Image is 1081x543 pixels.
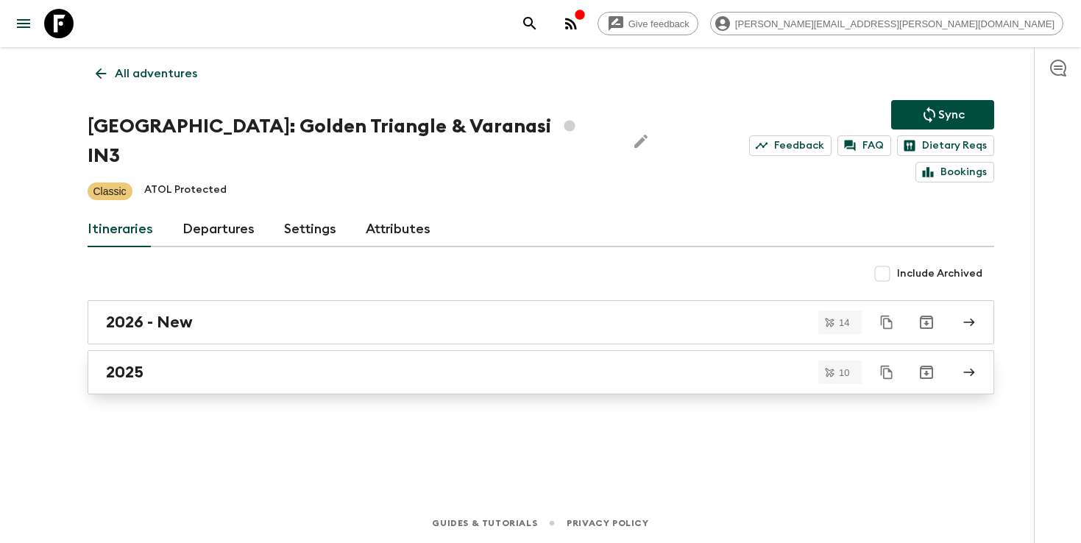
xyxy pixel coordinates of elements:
[837,135,891,156] a: FAQ
[891,100,994,129] button: Sync adventure departures to the booking engine
[938,106,965,124] p: Sync
[284,212,336,247] a: Settings
[88,350,994,394] a: 2025
[830,368,858,377] span: 10
[88,300,994,344] a: 2026 - New
[710,12,1063,35] div: [PERSON_NAME][EMAIL_ADDRESS][PERSON_NAME][DOMAIN_NAME]
[9,9,38,38] button: menu
[749,135,832,156] a: Feedback
[515,9,545,38] button: search adventures
[897,135,994,156] a: Dietary Reqs
[88,59,205,88] a: All adventures
[620,18,698,29] span: Give feedback
[912,308,941,337] button: Archive
[115,65,197,82] p: All adventures
[830,318,858,327] span: 14
[432,515,537,531] a: Guides & Tutorials
[567,515,648,531] a: Privacy Policy
[144,182,227,200] p: ATOL Protected
[182,212,255,247] a: Departures
[897,266,982,281] span: Include Archived
[915,162,994,182] a: Bookings
[366,212,430,247] a: Attributes
[106,363,143,382] h2: 2025
[727,18,1063,29] span: [PERSON_NAME][EMAIL_ADDRESS][PERSON_NAME][DOMAIN_NAME]
[873,359,900,386] button: Duplicate
[88,112,614,171] h1: [GEOGRAPHIC_DATA]: Golden Triangle & Varanasi IN3
[626,112,656,171] button: Edit Adventure Title
[93,184,127,199] p: Classic
[873,309,900,336] button: Duplicate
[88,212,153,247] a: Itineraries
[912,358,941,387] button: Archive
[598,12,698,35] a: Give feedback
[106,313,193,332] h2: 2026 - New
